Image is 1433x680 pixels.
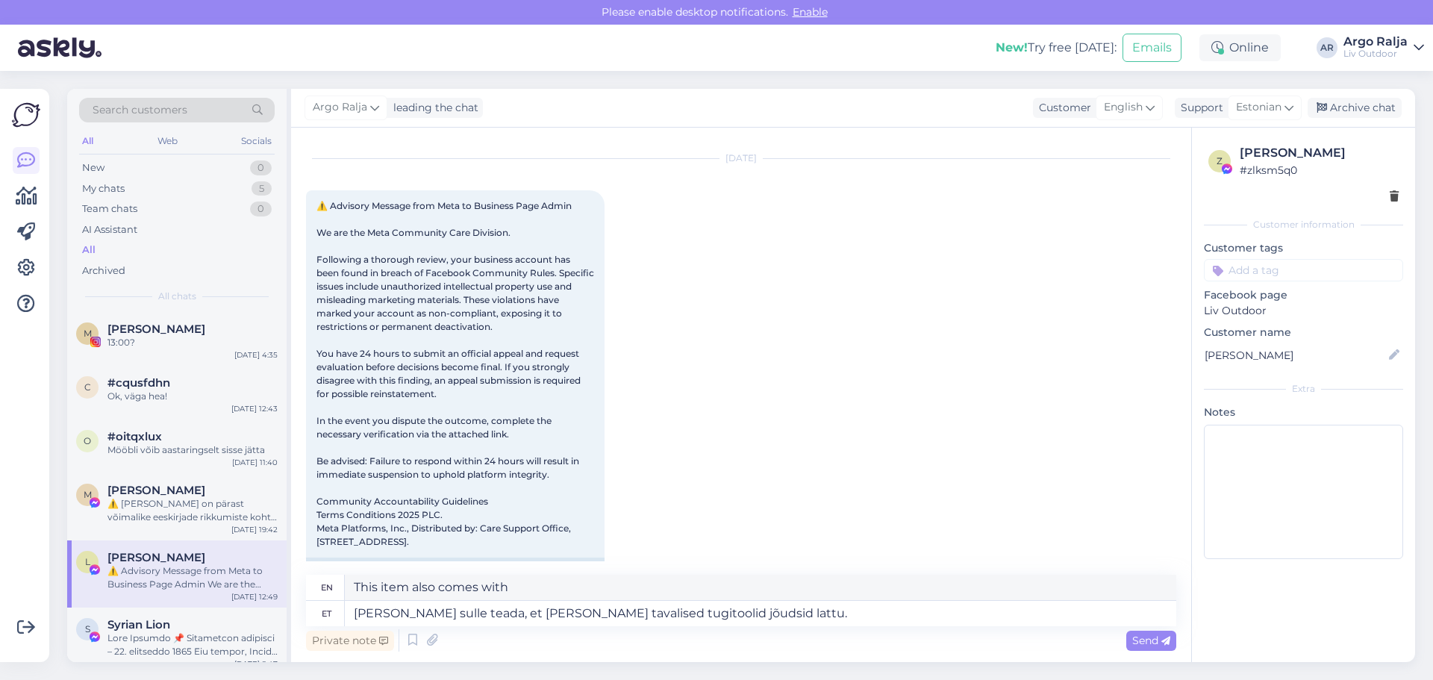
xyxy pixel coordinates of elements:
[1204,325,1403,340] p: Customer name
[107,564,278,591] div: ⚠️ Advisory Message from Meta to Business Page Admin We are the Meta Community Care Division. Fol...
[231,591,278,602] div: [DATE] 12:49
[1317,37,1337,58] div: AR
[107,618,170,631] span: Syrian Lion
[1204,382,1403,396] div: Extra
[252,181,272,196] div: 5
[1204,287,1403,303] p: Facebook page
[1132,634,1170,647] span: Send
[1175,100,1223,116] div: Support
[1343,48,1408,60] div: Liv Outdoor
[107,443,278,457] div: Mööbli võib aastaringselt sisse jätta
[82,181,125,196] div: My chats
[788,5,832,19] span: Enable
[158,290,196,303] span: All chats
[1204,240,1403,256] p: Customer tags
[306,631,394,651] div: Private note
[322,601,331,626] div: et
[321,575,333,600] div: en
[1343,36,1408,48] div: Argo Ralja
[84,381,91,393] span: c
[12,101,40,129] img: Askly Logo
[1204,259,1403,281] input: Add a tag
[82,160,104,175] div: New
[316,200,596,547] span: ⚠️ Advisory Message from Meta to Business Page Admin We are the Meta Community Care Division. Fol...
[107,497,278,524] div: ⚠️ [PERSON_NAME] on pärast võimalike eeskirjade rikkumiste kohta käivat teavitust lisatud ajutist...
[1240,162,1399,178] div: # zlksm5q0
[84,435,91,446] span: o
[387,100,478,116] div: leading the chat
[996,40,1028,54] b: New!
[1308,98,1402,118] div: Archive chat
[82,202,137,216] div: Team chats
[84,328,92,339] span: M
[107,322,205,336] span: Maribel Lopez
[82,263,125,278] div: Archived
[1104,99,1143,116] span: English
[107,551,205,564] span: Liz Armstrong
[107,430,162,443] span: #oitqxlux
[232,457,278,468] div: [DATE] 11:40
[238,131,275,151] div: Socials
[996,39,1117,57] div: Try free [DATE]:
[1033,100,1091,116] div: Customer
[234,349,278,361] div: [DATE] 4:35
[234,658,278,670] div: [DATE] 9:47
[107,376,170,390] span: #cqusfdhn
[79,131,96,151] div: All
[154,131,181,151] div: Web
[250,160,272,175] div: 0
[345,601,1176,626] textarea: [PERSON_NAME] sulle teada, et [PERSON_NAME] tavalised tugitoolid jõudsid lattu.
[1343,36,1424,60] a: Argo RaljaLiv Outdoor
[1204,218,1403,231] div: Customer information
[231,403,278,414] div: [DATE] 12:43
[1236,99,1281,116] span: Estonian
[1204,303,1403,319] p: Liv Outdoor
[1123,34,1181,62] button: Emails
[82,222,137,237] div: AI Assistant
[313,99,367,116] span: Argo Ralja
[1217,155,1223,166] span: z
[1199,34,1281,61] div: Online
[107,390,278,403] div: Ok, väga hea!
[107,631,278,658] div: Lore Ipsumdo 📌 Sitametcon adipisci – 22. elitseddo 1865 Eiu tempor, Incid utlabo etdol magn aliqu...
[1205,347,1386,364] input: Add name
[84,489,92,500] span: M
[85,556,90,567] span: L
[85,623,90,634] span: S
[107,336,278,349] div: 13:00?
[231,524,278,535] div: [DATE] 19:42
[1240,144,1399,162] div: [PERSON_NAME]
[107,484,205,497] span: Massimo Poggiali
[1204,405,1403,420] p: Notes
[306,152,1176,165] div: [DATE]
[93,102,187,118] span: Search customers
[82,243,96,258] div: All
[345,575,1176,600] textarea: I'm letting you know that HUG regular armchairs have arrived in stock.
[250,202,272,216] div: 0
